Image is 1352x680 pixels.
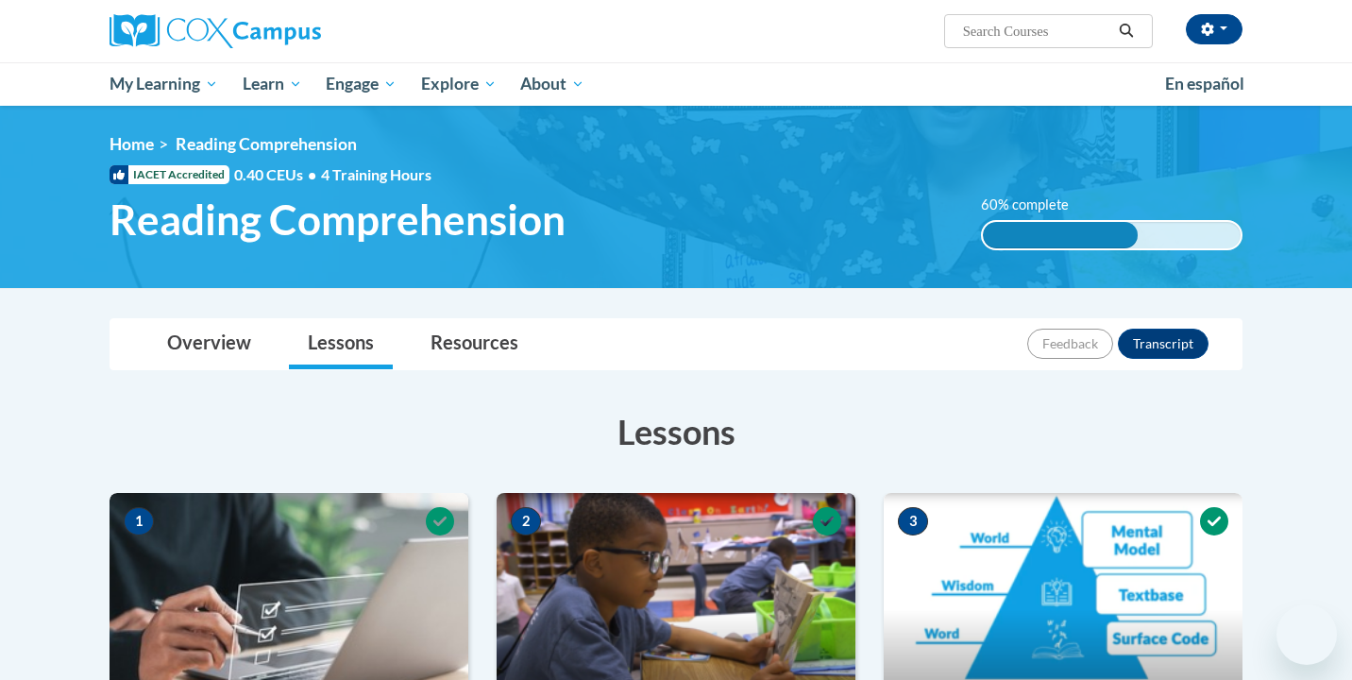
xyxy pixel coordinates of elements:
label: 60% complete [981,195,1090,215]
span: Engage [326,73,397,95]
button: Feedback [1027,329,1113,359]
a: En español [1153,64,1257,104]
span: • [308,165,316,183]
a: Engage [313,62,409,106]
span: My Learning [110,73,218,95]
span: 2 [511,507,541,535]
span: 4 Training Hours [321,165,431,183]
a: Lessons [289,319,393,369]
button: Account Settings [1186,14,1242,44]
div: Main menu [81,62,1271,106]
img: Cox Campus [110,14,321,48]
span: 3 [898,507,928,535]
input: Search Courses [961,20,1112,42]
h3: Lessons [110,408,1242,455]
div: 60% complete [983,222,1138,248]
a: My Learning [97,62,230,106]
a: Home [110,134,154,154]
span: About [520,73,584,95]
span: IACET Accredited [110,165,229,184]
button: Transcript [1118,329,1208,359]
button: Search [1112,20,1141,42]
a: Learn [230,62,314,106]
span: Explore [421,73,497,95]
a: Overview [148,319,270,369]
a: Explore [409,62,509,106]
span: Learn [243,73,302,95]
span: 1 [124,507,154,535]
span: 0.40 CEUs [234,164,321,185]
iframe: Button to launch messaging window [1276,604,1337,665]
span: Reading Comprehension [176,134,357,154]
a: About [509,62,598,106]
span: En español [1165,74,1244,93]
span: Reading Comprehension [110,195,566,245]
a: Cox Campus [110,14,468,48]
a: Resources [412,319,537,369]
